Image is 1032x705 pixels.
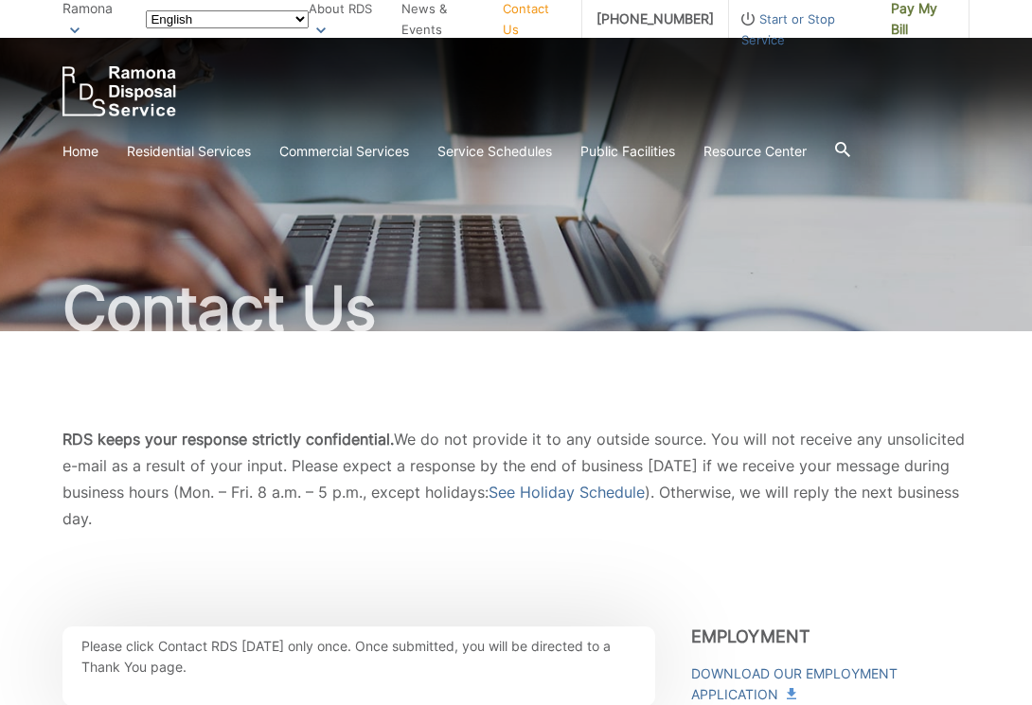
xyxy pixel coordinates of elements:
p: We do not provide it to any outside source. You will not receive any unsolicited e-mail as a resu... [62,426,970,532]
a: Commercial Services [279,141,409,162]
a: Download Our Employment Application [691,663,970,705]
h1: Contact Us [62,278,970,339]
select: Select a language [146,10,309,28]
a: Resource Center [703,141,807,162]
a: Residential Services [127,141,251,162]
a: Service Schedules [437,141,552,162]
a: Public Facilities [580,141,675,162]
strong: RDS keeps your response strictly confidential. [62,430,394,449]
a: EDCD logo. Return to the homepage. [62,66,176,116]
p: Please click Contact RDS [DATE] only once. Once submitted, you will be directed to a Thank You page. [81,636,636,678]
a: Home [62,141,98,162]
h3: Employment [691,626,970,647]
a: See Holiday Schedule [489,479,645,505]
